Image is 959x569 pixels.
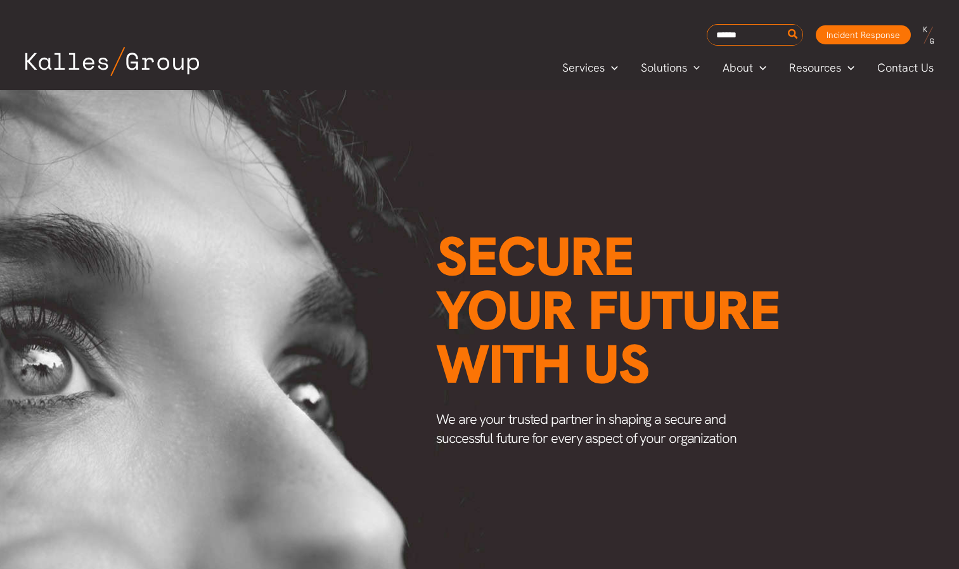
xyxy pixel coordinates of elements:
span: Menu Toggle [841,58,854,77]
button: Search [785,25,801,45]
span: Menu Toggle [753,58,766,77]
a: SolutionsMenu Toggle [629,58,712,77]
img: Kalles Group [25,47,199,76]
span: Menu Toggle [687,58,700,77]
a: Incident Response [816,25,911,44]
a: ServicesMenu Toggle [551,58,629,77]
span: Contact Us [877,58,934,77]
span: Menu Toggle [605,58,618,77]
span: About [723,58,753,77]
span: Services [562,58,605,77]
span: Resources [789,58,841,77]
a: ResourcesMenu Toggle [778,58,866,77]
a: Contact Us [866,58,946,77]
nav: Primary Site Navigation [551,57,946,78]
span: Solutions [641,58,687,77]
span: Secure your future with us [436,221,780,399]
span: We are your trusted partner in shaping a secure and successful future for every aspect of your or... [436,410,737,447]
a: AboutMenu Toggle [711,58,778,77]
